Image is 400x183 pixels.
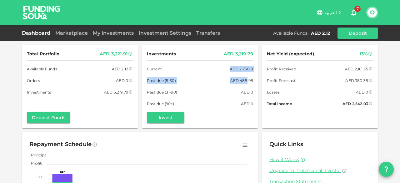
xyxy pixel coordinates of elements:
[324,10,337,15] span: العربية
[104,89,128,95] div: AED 3,219.79
[147,112,184,123] button: Invest
[136,30,194,36] a: Investment Settings
[337,28,378,39] button: Deposit
[100,50,127,58] div: AED 3,221.91
[356,89,368,95] div: AED 0
[53,30,90,36] a: Marketplace
[27,77,40,84] span: Orders
[26,153,47,157] span: Principal
[27,50,59,58] span: Total Portfolio
[273,30,308,36] div: Available Funds :
[224,50,253,58] div: AED 3,219.79
[267,66,296,72] span: Profit Received
[267,89,280,95] span: Losses
[147,50,176,58] span: Investments
[360,50,367,58] div: 13%
[147,66,162,72] span: Current
[90,30,136,36] a: My Investments
[347,6,360,19] button: 7
[37,175,43,179] tspan: 800
[27,89,51,95] span: Investments
[269,168,371,174] a: Upgrade to Professional Investor
[345,66,368,72] div: AED 2,161.65
[194,30,222,36] a: Transfers
[147,77,176,84] span: Past due (5-30)
[230,77,253,84] div: AED 488.98
[35,162,43,166] tspan: 1,000
[147,100,174,107] span: Past due (90+)
[345,77,368,84] div: AED 380.38
[230,66,253,72] div: AED 2,730.8
[27,112,70,123] button: Deposit Funds
[241,89,253,95] div: AED 0
[29,140,92,150] div: Repayment Schedule
[112,66,128,72] div: AED 2.12
[267,100,292,107] span: Total Income
[311,30,330,36] div: AED 2.12
[267,77,296,84] span: Profit Forecast
[241,100,253,107] div: AED 0
[116,77,128,84] div: AED 0
[342,100,368,107] div: AED 2,542.03
[269,157,299,163] a: How it Works
[367,8,377,17] button: O
[147,89,177,95] span: Past due (31-90)
[269,168,341,173] span: Upgrade to Professional Investor
[354,6,361,12] span: 7
[379,162,394,177] button: question
[22,30,53,36] a: Dashboard
[26,161,42,165] span: Profit
[269,141,303,148] span: Quick Links
[27,66,57,72] span: Available Funds
[267,50,314,58] span: Net Yield (expected)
